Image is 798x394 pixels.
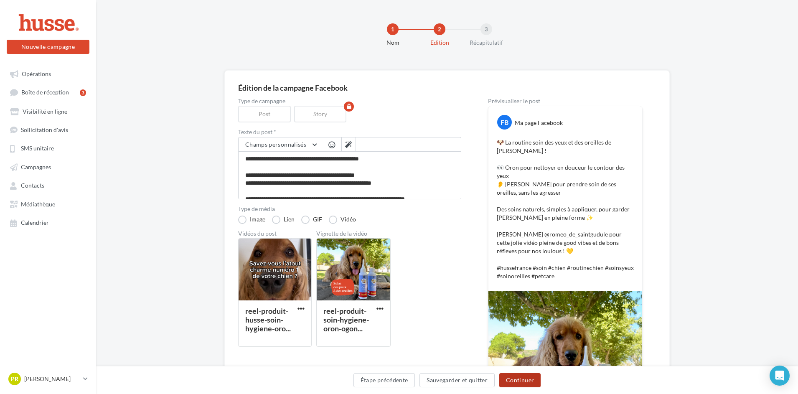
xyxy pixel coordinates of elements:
p: 🐶 La routine soin des yeux et des oreilles de [PERSON_NAME] ! 👀 Oron pour nettoyer en douceur le ... [497,138,634,280]
label: Lien [272,216,295,224]
button: Continuer [499,373,541,387]
span: Opérations [22,70,51,77]
span: Sollicitation d'avis [21,126,68,133]
a: Calendrier [5,215,91,230]
span: SMS unitaire [21,145,54,152]
label: Texte du post * [238,129,461,135]
span: Champs personnalisés [245,141,306,148]
div: Ma page Facebook [515,119,563,127]
label: Image [238,216,265,224]
button: Étape précédente [353,373,415,387]
label: Type de campagne [238,98,461,104]
a: PR [PERSON_NAME] [7,371,89,387]
div: Open Intercom Messenger [770,366,790,386]
div: FB [497,115,512,130]
button: Nouvelle campagne [7,40,89,54]
button: Champs personnalisés [239,137,322,152]
a: Visibilité en ligne [5,104,91,119]
div: 2 [434,23,445,35]
div: Récapitulatif [460,38,513,47]
p: [PERSON_NAME] [24,375,80,383]
a: Boîte de réception3 [5,84,91,100]
span: PR [11,375,18,383]
div: Édition de la campagne Facebook [238,84,656,92]
span: Calendrier [21,219,49,226]
div: Vignette de la vidéo [316,231,391,236]
div: Nom [366,38,419,47]
span: Campagnes [21,163,51,170]
div: Edition [413,38,466,47]
label: Type de média [238,206,461,212]
a: SMS unitaire [5,140,91,155]
span: Visibilité en ligne [23,108,67,115]
div: 3 [480,23,492,35]
a: Sollicitation d'avis [5,122,91,137]
div: 3 [80,89,86,96]
a: Médiathèque [5,196,91,211]
span: Boîte de réception [21,89,69,96]
a: Campagnes [5,159,91,174]
a: Opérations [5,66,91,81]
span: Médiathèque [21,201,55,208]
button: Sauvegarder et quitter [419,373,495,387]
label: GIF [301,216,322,224]
div: reel-produit-soin-hygiene-oron-ogon... [323,306,369,333]
a: Contacts [5,178,91,193]
div: Vidéos du post [238,231,312,236]
label: Vidéo [329,216,356,224]
div: 1 [387,23,399,35]
div: reel-produit-husse-soin-hygiene-oro... [245,306,291,333]
span: Contacts [21,182,44,189]
div: Prévisualiser le post [488,98,643,104]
